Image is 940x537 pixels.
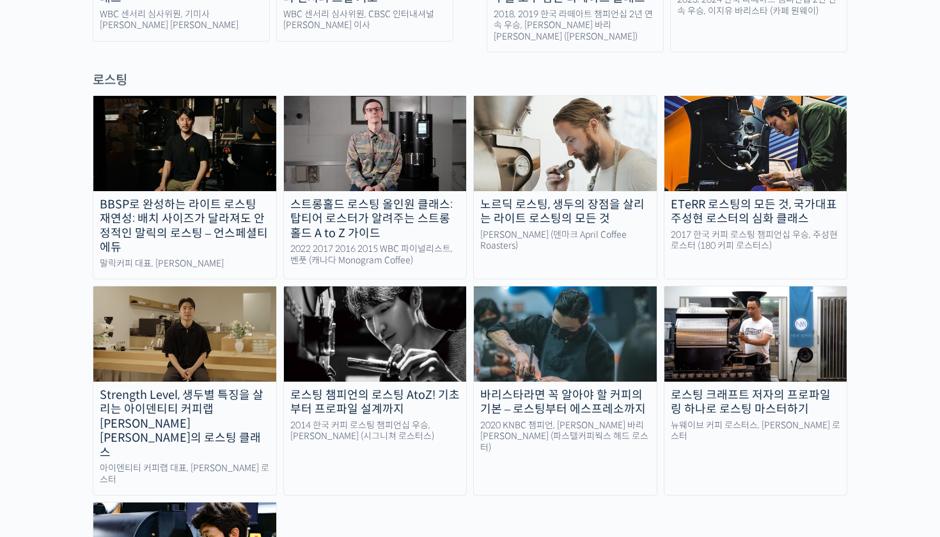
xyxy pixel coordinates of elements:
div: Strength Level, 생두별 특징을 살리는 아이덴티티 커피랩 [PERSON_NAME] [PERSON_NAME]의 로스팅 클래스 [93,388,276,460]
img: eterr-roasting_course-thumbnail.jpg [664,96,847,191]
a: 홈 [4,405,84,437]
a: 바리스타라면 꼭 알아야 할 커피의 기본 – 로스팅부터 에스프레소까지 2020 KNBC 챔피언, [PERSON_NAME] 바리[PERSON_NAME] (파스텔커피웍스 헤드 로스터) [473,286,657,495]
img: stronghold-roasting_course-thumbnail.jpg [284,96,467,191]
div: 아이덴티티 커피랩 대표, [PERSON_NAME] 로스터 [93,463,276,485]
div: 말릭커피 대표, [PERSON_NAME] [93,258,276,270]
div: 2014 한국 커피 로스팅 챔피언십 우승, [PERSON_NAME] (시그니쳐 로스터스) [284,420,467,442]
img: identity-roasting_course-thumbnail.jpg [93,286,276,381]
a: 스트롱홀드 로스팅 올인원 클래스: 탑티어 로스터가 알려주는 스트롱홀드 A to Z 가이드 2022 2017 2016 2015 WBC 파이널리스트, 벤풋 (캐나다 Monogra... [283,95,467,279]
div: 2018, 2019 한국 라떼아트 챔피언십 2년 연속 우승, [PERSON_NAME] 바리[PERSON_NAME] ([PERSON_NAME]) [487,9,663,43]
a: 대화 [84,405,165,437]
div: 로스팅 [93,72,847,89]
div: WBC 센서리 심사위원, 기미사 [PERSON_NAME] [PERSON_NAME] [93,9,269,31]
a: 로스팅 크래프트 저자의 프로파일링 하나로 로스팅 마스터하기 뉴웨이브 커피 로스터스, [PERSON_NAME] 로스터 [664,286,848,495]
div: 바리스타라면 꼭 알아야 할 커피의 기본 – 로스팅부터 에스프레소까지 [474,388,657,417]
div: BBSP로 완성하는 라이트 로스팅 재연성: 배치 사이즈가 달라져도 안정적인 말릭의 로스팅 – 언스페셜티 에듀 [93,198,276,255]
div: ETeRR 로스팅의 모든 것, 국가대표 주성현 로스터의 심화 클래스 [664,198,847,226]
img: malic-roasting-class_course-thumbnail.jpg [93,96,276,191]
div: 로스팅 크래프트 저자의 프로파일링 하나로 로스팅 마스터하기 [664,388,847,417]
img: moonkyujang_thumbnail.jpg [284,286,467,381]
a: 로스팅 챔피언의 로스팅 AtoZ! 기초부터 프로파일 설계까지 2014 한국 커피 로스팅 챔피언십 우승, [PERSON_NAME] (시그니쳐 로스터스) [283,286,467,495]
a: 설정 [165,405,246,437]
div: 노르딕 로스팅, 생두의 장점을 살리는 라이트 로스팅의 모든 것 [474,198,657,226]
img: nordic-roasting-course-thumbnail.jpeg [474,96,657,191]
span: 홈 [40,424,48,435]
a: ETeRR 로스팅의 모든 것, 국가대표 주성현 로스터의 심화 클래스 2017 한국 커피 로스팅 챔피언십 우승, 주성현 로스터 (180 커피 로스터스) [664,95,848,279]
img: hyunyoungbang-thumbnail.jpeg [474,286,657,381]
div: [PERSON_NAME] (덴마크 April Coffee Roasters) [474,230,657,252]
div: 2017 한국 커피 로스팅 챔피언십 우승, 주성현 로스터 (180 커피 로스터스) [664,230,847,252]
a: Strength Level, 생두별 특징을 살리는 아이덴티티 커피랩 [PERSON_NAME] [PERSON_NAME]의 로스팅 클래스 아이덴티티 커피랩 대표, [PERSON_... [93,286,277,495]
div: 로스팅 챔피언의 로스팅 AtoZ! 기초부터 프로파일 설계까지 [284,388,467,417]
a: BBSP로 완성하는 라이트 로스팅 재연성: 배치 사이즈가 달라져도 안정적인 말릭의 로스팅 – 언스페셜티 에듀 말릭커피 대표, [PERSON_NAME] [93,95,277,279]
div: 뉴웨이브 커피 로스터스, [PERSON_NAME] 로스터 [664,420,847,442]
div: WBC 센서리 심사위원, CBSC 인터내셔널 [PERSON_NAME] 이사 [277,9,453,31]
span: 대화 [117,425,132,435]
div: 2022 2017 2016 2015 WBC 파이널리스트, 벤풋 (캐나다 Monogram Coffee) [284,244,467,266]
img: coffee-roasting-thumbnail-500x260-1.jpg [664,286,847,381]
a: 노르딕 로스팅, 생두의 장점을 살리는 라이트 로스팅의 모든 것 [PERSON_NAME] (덴마크 April Coffee Roasters) [473,95,657,279]
div: 스트롱홀드 로스팅 올인원 클래스: 탑티어 로스터가 알려주는 스트롱홀드 A to Z 가이드 [284,198,467,241]
div: 2020 KNBC 챔피언, [PERSON_NAME] 바리[PERSON_NAME] (파스텔커피웍스 헤드 로스터) [474,420,657,454]
span: 설정 [198,424,213,435]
